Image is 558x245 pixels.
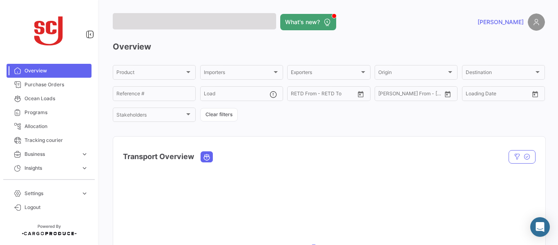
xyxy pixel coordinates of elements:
span: What's new? [285,18,320,26]
a: Carbon Footprint [7,175,92,189]
span: Tracking courier [25,137,88,144]
span: Settings [25,190,78,197]
span: Business [25,151,78,158]
input: To [395,92,426,98]
input: From [378,92,390,98]
span: expand_more [81,190,88,197]
button: Ocean [201,152,212,162]
span: Exporters [291,71,359,76]
span: Importers [204,71,272,76]
span: Origin [378,71,446,76]
img: placeholder-user.png [528,13,545,31]
span: Allocation [25,123,88,130]
span: Logout [25,204,88,211]
span: Purchase Orders [25,81,88,88]
button: Clear filters [200,108,238,121]
input: To [483,92,513,98]
span: Ocean Loads [25,95,88,102]
button: What's new? [280,14,336,30]
h4: Transport Overview [123,151,194,162]
a: Tracking courier [7,133,92,147]
span: Stakeholders [116,113,185,119]
span: expand_more [81,164,88,172]
img: scj_logo1.svg [29,10,69,51]
input: To [308,92,338,98]
div: Abrir Intercom Messenger [530,217,550,237]
span: expand_more [81,151,88,158]
input: From [466,92,477,98]
span: Product [116,71,185,76]
span: Destination [466,71,534,76]
input: From [291,92,302,98]
a: Ocean Loads [7,92,92,106]
h3: Overview [113,41,545,52]
a: Overview [7,64,92,78]
a: Programs [7,106,92,119]
span: Programs [25,109,88,116]
button: Open calendar [529,88,541,100]
span: [PERSON_NAME] [478,18,524,26]
a: Purchase Orders [7,78,92,92]
button: Open calendar [442,88,454,100]
span: Insights [25,164,78,172]
button: Open calendar [355,88,367,100]
a: Allocation [7,119,92,133]
span: Overview [25,67,88,74]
